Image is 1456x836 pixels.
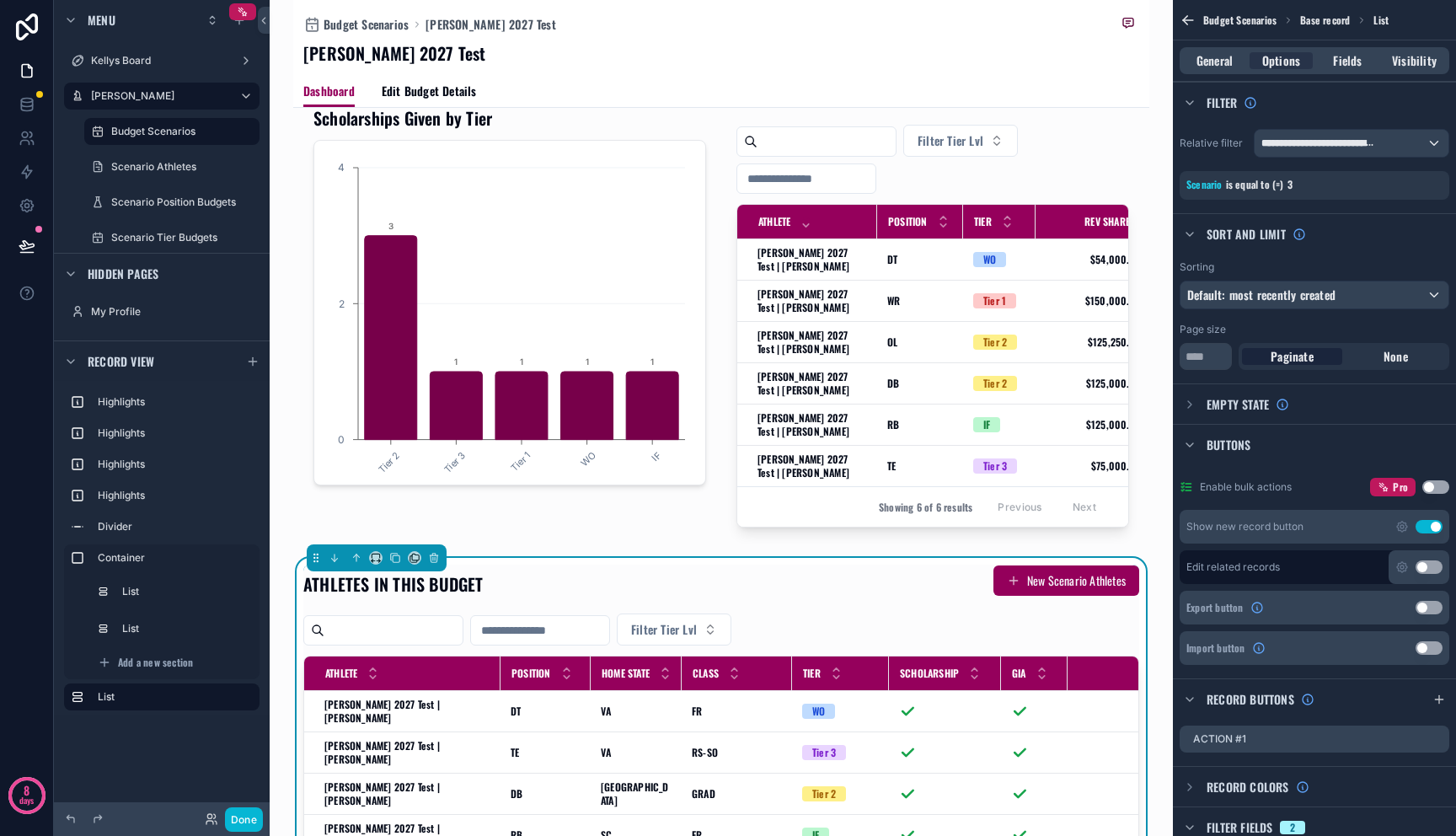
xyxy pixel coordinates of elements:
a: [PERSON_NAME] 2027 Test | [PERSON_NAME] [324,698,490,725]
span: is equal to (=) [1226,177,1284,191]
span: Menu [88,12,115,29]
a: DB [511,787,581,801]
span: Budget Scenarios [1203,13,1277,27]
span: Athlete [325,667,357,680]
span: Scenario [1186,177,1223,191]
span: Buttons [1207,437,1250,453]
span: Empty state [1207,396,1269,413]
span: DB [511,787,522,801]
span: List [1373,13,1389,27]
a: Kellys Board [64,47,260,74]
span: Showing 6 of 6 results [879,501,972,514]
div: WO [812,704,825,719]
span: Sort And Limit [1207,226,1286,243]
a: VA [601,705,672,718]
span: TE [511,746,519,759]
span: Rev Share [1084,215,1130,228]
span: Tier [974,215,992,228]
button: Done [225,807,263,832]
label: Divider [98,520,253,533]
span: 3 [1287,177,1293,191]
span: Paginate [1271,348,1314,365]
label: Highlights [98,395,253,409]
a: Dashboard [303,76,355,108]
p: 8 [24,782,29,799]
label: Container [98,551,253,565]
a: [PERSON_NAME] 2027 Test | [PERSON_NAME] [324,780,490,807]
span: Default: most recently created [1187,286,1336,303]
span: Record buttons [1207,691,1294,708]
a: $75,000.00 [1078,746,1208,759]
a: $125,000.00 [1078,787,1208,801]
p: days [19,789,35,812]
span: General [1196,52,1233,69]
a: Tier 2 [802,786,879,801]
span: Position [511,667,551,680]
a: Scenario Tier Budgets [84,224,260,251]
label: Action #1 [1193,732,1246,746]
span: Base record [1300,13,1350,27]
label: Edit related records [1186,560,1280,574]
span: Home State [602,667,650,680]
span: VA [601,746,611,759]
a: My Profile [64,298,260,325]
div: Tier 2 [812,786,836,801]
span: Export button [1186,601,1244,614]
span: Tier [803,667,821,680]
span: Record view [88,353,154,370]
label: Relative filter [1180,137,1247,150]
div: Tier 3 [812,745,836,760]
span: Import button [1186,641,1245,655]
span: GRAD [692,787,715,801]
a: [PERSON_NAME] 2027 Test | [PERSON_NAME] [324,739,490,766]
span: GIA [1012,667,1026,680]
a: [PERSON_NAME] [64,83,260,110]
a: Edit Budget Details [382,76,477,110]
span: Scholarship [900,667,959,680]
h1: [PERSON_NAME] 2027 Test [303,41,486,65]
label: Scenario Tier Budgets [111,231,256,244]
button: Select Button [617,614,731,646]
label: Scenario Athletes [111,160,256,174]
a: RS-SO [692,746,782,759]
div: scrollable content [54,381,270,715]
span: Visibility [1392,52,1437,69]
span: Filter Tier Lvl [631,621,697,638]
a: $54,000.00 [1078,705,1208,718]
label: List [98,690,246,704]
span: Add a new section [118,656,193,669]
span: Dashboard [303,83,355,99]
a: DT [511,705,581,718]
span: FR [692,705,702,718]
label: Budget Scenarios [111,125,249,138]
label: Highlights [98,489,253,502]
label: List [122,585,249,598]
span: Position [888,215,928,228]
span: Options [1262,52,1300,69]
div: Show new record button [1186,520,1303,533]
label: Enable bulk actions [1200,480,1292,494]
span: Athlete [758,215,790,228]
a: VA [601,746,672,759]
a: Scenario Position Budgets [84,189,260,216]
a: Budget Scenarios [84,118,260,145]
label: Page size [1180,323,1226,336]
span: Record colors [1207,779,1289,796]
h1: ATHLETES IN THIS BUDGET [303,572,484,596]
span: None [1384,348,1408,365]
a: New Scenario Athletes [993,565,1139,596]
label: Sorting [1180,260,1214,274]
span: Budget Scenarios [324,16,409,33]
a: [GEOGRAPHIC_DATA] [601,780,672,807]
span: Class [693,667,719,680]
label: List [122,622,249,635]
a: GRAD [692,787,782,801]
label: [PERSON_NAME] [91,89,226,103]
a: Tier 3 [802,745,879,760]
